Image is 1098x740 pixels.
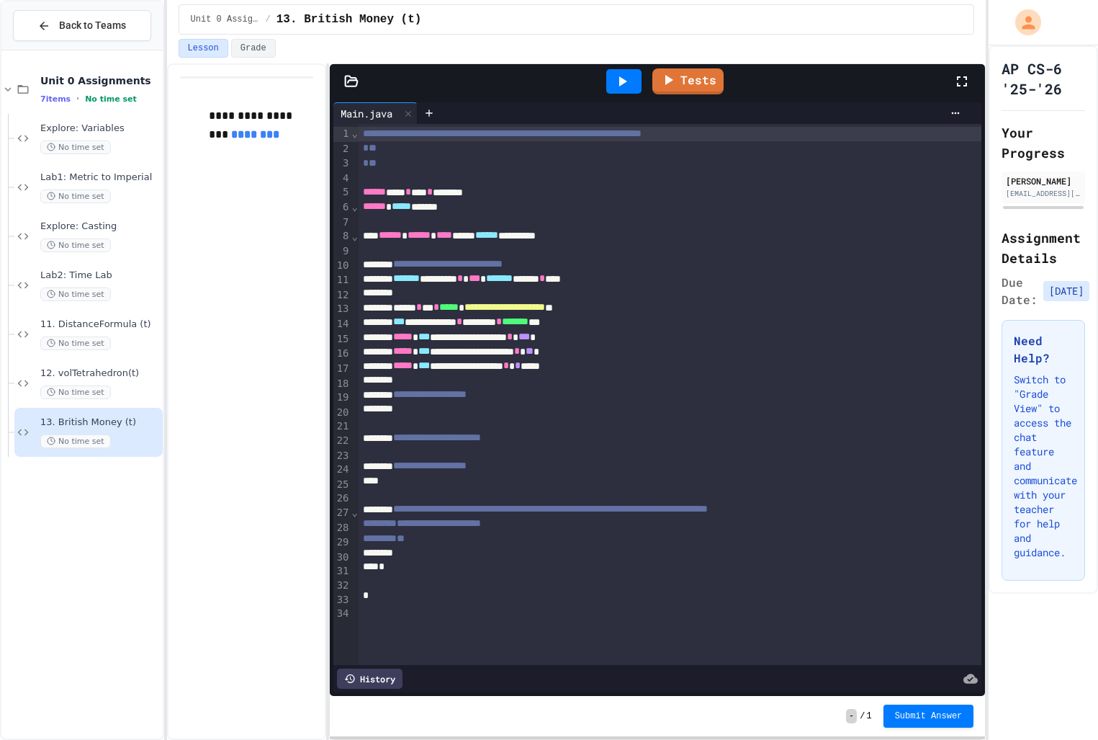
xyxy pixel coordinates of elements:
[40,74,160,87] span: Unit 0 Assignments
[895,710,963,722] span: Submit Answer
[333,491,351,506] div: 26
[40,434,111,448] span: No time set
[179,39,228,58] button: Lesson
[333,607,351,621] div: 34
[333,478,351,492] div: 25
[231,39,276,58] button: Grade
[333,391,351,406] div: 19
[40,171,160,184] span: Lab1: Metric to Imperial
[333,332,351,347] div: 15
[333,419,351,434] div: 21
[333,273,351,288] div: 11
[191,14,260,25] span: Unit 0 Assignments
[333,406,351,420] div: 20
[333,535,351,550] div: 29
[846,709,857,723] span: -
[40,122,160,135] span: Explore: Variables
[40,220,160,233] span: Explore: Casting
[333,171,351,186] div: 4
[333,185,351,200] div: 5
[333,200,351,215] div: 6
[40,416,160,429] span: 13. British Money (t)
[883,705,974,728] button: Submit Answer
[333,142,351,157] div: 2
[1002,274,1038,308] span: Due Date:
[333,579,351,593] div: 32
[40,94,71,104] span: 7 items
[40,287,111,301] span: No time set
[76,93,79,104] span: •
[351,201,358,213] span: Fold line
[866,710,871,722] span: 1
[266,14,271,25] span: /
[1006,174,1081,187] div: [PERSON_NAME]
[1038,682,1084,726] iframe: chat widget
[333,550,351,565] div: 30
[1006,188,1081,199] div: [EMAIL_ADDRESS][DOMAIN_NAME]
[1002,228,1085,268] h2: Assignment Details
[40,385,111,399] span: No time set
[59,18,126,33] span: Back to Teams
[333,156,351,171] div: 3
[652,68,724,94] a: Tests
[351,231,358,242] span: Fold line
[1002,122,1085,163] h2: Your Progress
[333,593,351,607] div: 33
[40,367,160,380] span: 12. volTetrahedron(t)
[1002,58,1085,99] h1: AP CS-6 '25-'26
[333,102,418,124] div: Main.java
[337,669,402,689] div: History
[333,449,351,463] div: 23
[351,507,358,518] span: Fold line
[1014,332,1073,367] h3: Need Help?
[333,215,351,230] div: 7
[333,244,351,259] div: 9
[333,377,351,391] div: 18
[13,10,151,41] button: Back to Teams
[40,239,111,252] span: No time set
[333,347,351,362] div: 16
[1014,373,1073,560] p: Switch to "Grade View" to access the chat feature and communicate with your teacher for help and ...
[333,317,351,332] div: 14
[85,94,137,104] span: No time set
[978,620,1084,681] iframe: chat widget
[333,564,351,579] div: 31
[1000,6,1045,39] div: My Account
[333,259,351,274] div: 10
[40,141,111,154] span: No time set
[333,229,351,244] div: 8
[1043,281,1089,301] span: [DATE]
[351,128,358,139] span: Fold line
[40,269,160,282] span: Lab2: Time Lab
[276,11,422,28] span: 13. British Money (t)
[333,288,351,303] div: 12
[40,318,160,331] span: 11. DistanceFormula (t)
[40,336,111,350] span: No time set
[333,362,351,377] div: 17
[333,302,351,317] div: 13
[333,106,400,121] div: Main.java
[333,463,351,478] div: 24
[333,506,351,521] div: 27
[333,434,351,449] div: 22
[333,127,351,142] div: 1
[860,710,865,722] span: /
[40,190,111,203] span: No time set
[333,521,351,536] div: 28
